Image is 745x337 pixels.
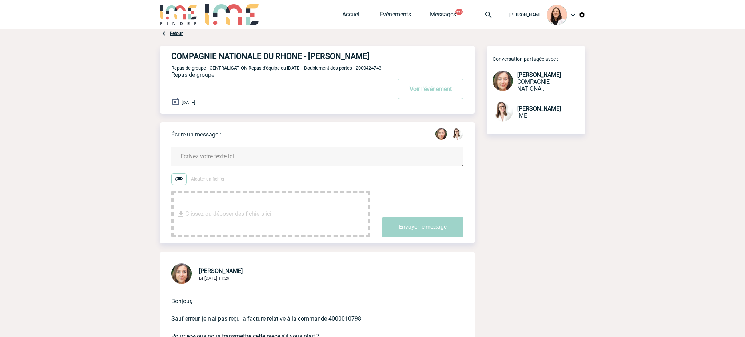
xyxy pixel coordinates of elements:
[493,101,513,122] img: 122719-0.jpg
[517,71,561,78] span: [PERSON_NAME]
[398,79,463,99] button: Voir l'événement
[185,196,271,232] span: Glissez ou déposer des fichiers ici
[171,52,370,61] h4: COMPAGNIE NATIONALE DU RHONE - [PERSON_NAME]
[517,105,561,112] span: [PERSON_NAME]
[509,12,542,17] span: [PERSON_NAME]
[435,128,447,140] img: 128122-0.jpg
[451,128,463,140] img: 122719-0.jpg
[342,11,361,21] a: Accueil
[160,4,198,25] img: IME-Finder
[199,276,230,281] span: Le [DATE] 11:29
[455,9,463,15] button: 99+
[182,100,195,105] span: [DATE]
[171,263,192,284] img: 128122-0.jpg
[430,11,456,21] a: Messages
[170,31,183,36] a: Retour
[547,5,567,25] img: 129834-0.png
[171,131,221,138] p: Écrire un message :
[171,71,214,78] span: Repas de groupe
[171,65,381,71] span: Repas de groupe - CENTRALISATION Repas d'équipe du [DATE] - Doublement des portes - 2000424743
[191,177,224,182] span: Ajouter un fichier
[380,11,411,21] a: Evénements
[517,78,550,92] span: COMPAGNIE NATIONALE DU RHONE
[517,112,527,119] span: IME
[493,71,513,91] img: 128122-0.jpg
[382,217,463,237] button: Envoyer le message
[451,128,463,141] div: Bérengère LEMONNIER
[199,267,243,274] span: [PERSON_NAME]
[435,128,447,141] div: Carla DOMINGUES
[176,210,185,218] img: file_download.svg
[493,56,585,62] p: Conversation partagée avec :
